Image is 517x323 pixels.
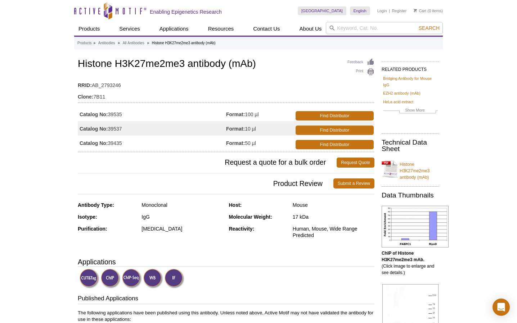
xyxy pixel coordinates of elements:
[382,206,449,247] img: Histone H3K27me2me3 antibody (mAb) tested by ChIP.
[141,226,223,232] div: [MEDICAL_DATA]
[226,121,294,136] td: 10 µl
[143,269,163,288] img: Western Blot Validated
[77,40,91,46] a: Products
[123,40,144,46] a: All Antibodies
[78,214,97,220] strong: Isotype:
[93,41,95,45] li: »
[293,214,374,220] div: 17 kDa
[141,202,223,208] div: Monoclonal
[382,61,439,74] h2: RELATED PRODUCTS
[78,89,374,101] td: 7B11
[78,136,226,150] td: 39435
[80,140,108,146] strong: Catalog No:
[78,202,114,208] strong: Antibody Type:
[295,22,326,36] a: About Us
[226,140,245,146] strong: Format:
[249,22,284,36] a: Contact Us
[414,9,417,12] img: Your Cart
[382,251,424,262] b: ChIP of Histone H3K27me2me3 mAb.
[147,41,149,45] li: »
[293,226,374,238] div: Human, Mouse, Wide Range Predicted
[392,8,406,13] a: Register
[382,139,439,152] h2: Technical Data Sheet
[382,157,439,181] a: Histone H3K27me2me3 antibody (mAb)
[152,41,216,45] li: Histone H3K27me2me3 antibody (mAb)
[414,6,443,15] li: (0 items)
[382,250,439,276] p: (Click image to enlarge and see details.)
[78,107,226,121] td: 39535
[150,9,222,15] h2: Enabling Epigenetics Research
[377,8,387,13] a: Login
[155,22,193,36] a: Applications
[293,202,374,208] div: Mouse
[383,75,438,88] a: Bridging Antibody for Mouse IgG
[118,41,120,45] li: »
[80,126,108,132] strong: Catalog No:
[383,107,438,115] a: Show More
[347,58,374,66] a: Feedback
[78,256,374,267] h3: Applications
[78,226,107,232] strong: Purification:
[417,25,442,31] button: Search
[226,136,294,150] td: 50 µl
[383,99,413,105] a: HeLa acid extract
[229,226,255,232] strong: Reactivity:
[333,178,374,188] a: Submit a Review
[383,90,421,96] a: EZH2 antibody (mAb)
[78,58,374,70] h1: Histone H3K27me2me3 antibody (mAb)
[115,22,144,36] a: Services
[98,40,115,46] a: Antibodies
[414,8,426,13] a: Cart
[78,294,374,304] h3: Published Applications
[78,78,374,89] td: AB_2793246
[78,82,92,88] strong: RRID:
[226,111,245,118] strong: Format:
[296,126,374,135] a: Find Distributor
[229,202,242,208] strong: Host:
[226,107,294,121] td: 100 µl
[122,269,142,288] img: ChIP-Seq Validated
[78,121,226,136] td: 39537
[204,22,238,36] a: Resources
[226,126,245,132] strong: Format:
[493,299,510,316] div: Open Intercom Messenger
[74,22,104,36] a: Products
[78,94,94,100] strong: Clone:
[78,178,333,188] span: Product Review
[350,6,370,15] a: English
[296,111,374,120] a: Find Distributor
[101,269,121,288] img: ChIP Validated
[165,269,184,288] img: Immunofluorescence Validated
[419,25,440,31] span: Search
[229,214,272,220] strong: Molecular Weight:
[389,6,390,15] li: |
[80,111,108,118] strong: Catalog No:
[80,269,99,288] img: CUT&Tag Validated
[298,6,346,15] a: [GEOGRAPHIC_DATA]
[141,214,223,220] div: IgG
[347,68,374,76] a: Print
[337,158,374,168] a: Request Quote
[382,192,439,199] h2: Data Thumbnails
[296,140,374,149] a: Find Distributor
[78,158,337,168] span: Request a quote for a bulk order
[326,22,443,34] input: Keyword, Cat. No.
